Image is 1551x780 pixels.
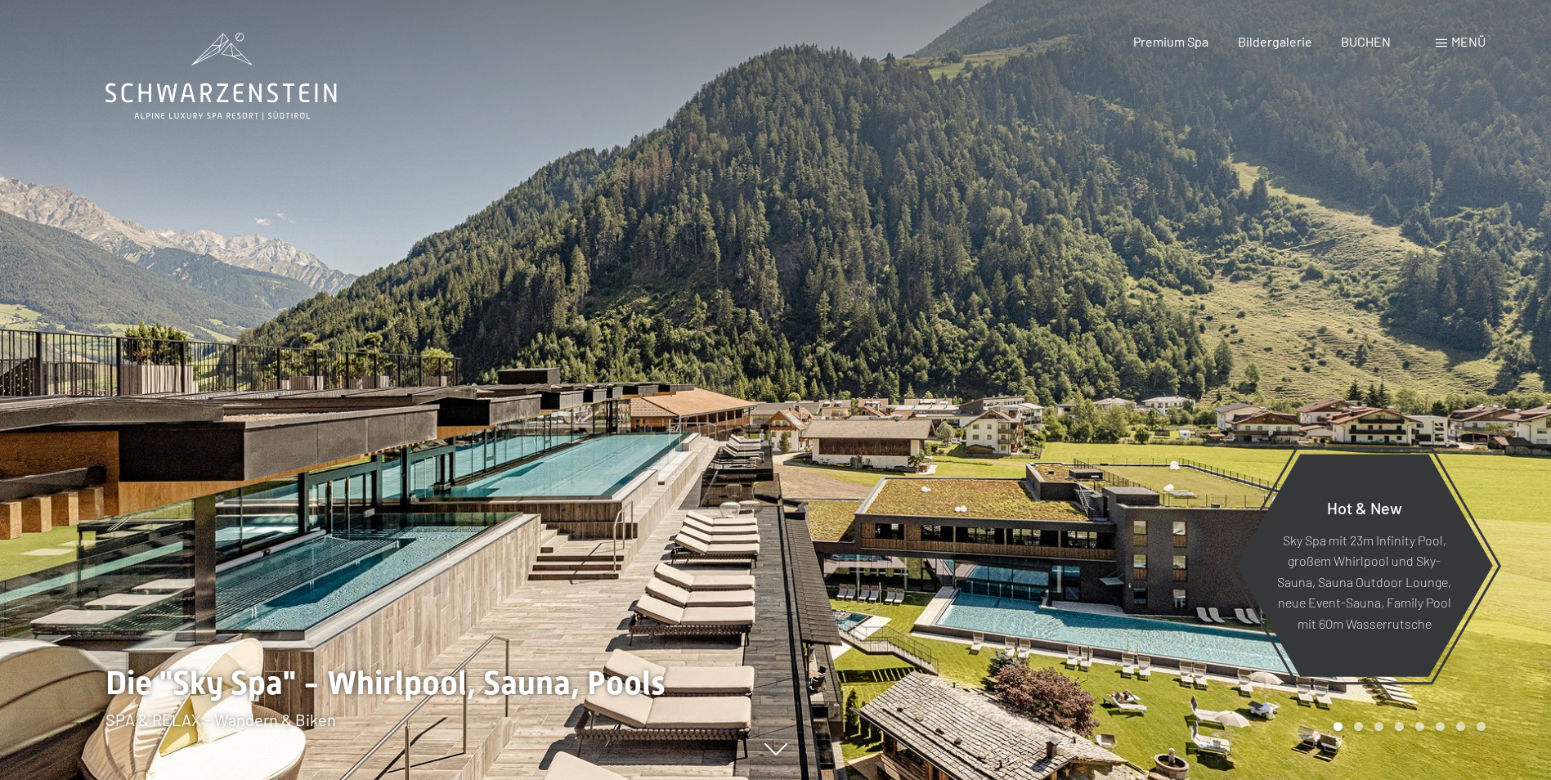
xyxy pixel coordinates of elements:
div: Carousel Page 7 [1456,722,1465,731]
a: Premium Spa [1133,34,1208,49]
div: Carousel Page 4 [1395,722,1404,731]
a: Bildergalerie [1238,34,1312,49]
a: Hot & New Sky Spa mit 23m Infinity Pool, großem Whirlpool und Sky-Sauna, Sauna Outdoor Lounge, ne... [1235,453,1494,678]
p: Sky Spa mit 23m Infinity Pool, großem Whirlpool und Sky-Sauna, Sauna Outdoor Lounge, neue Event-S... [1275,529,1453,634]
div: Carousel Page 2 [1354,722,1363,731]
div: Carousel Page 5 [1415,722,1424,731]
span: Hot & New [1327,497,1402,517]
div: Carousel Page 1 (Current Slide) [1334,722,1343,731]
div: Carousel Page 6 [1436,722,1445,731]
a: BUCHEN [1341,34,1391,49]
div: Carousel Pagination [1328,722,1486,731]
div: Carousel Page 8 [1477,722,1486,731]
div: Carousel Page 3 [1374,722,1383,731]
span: Menü [1451,34,1486,49]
